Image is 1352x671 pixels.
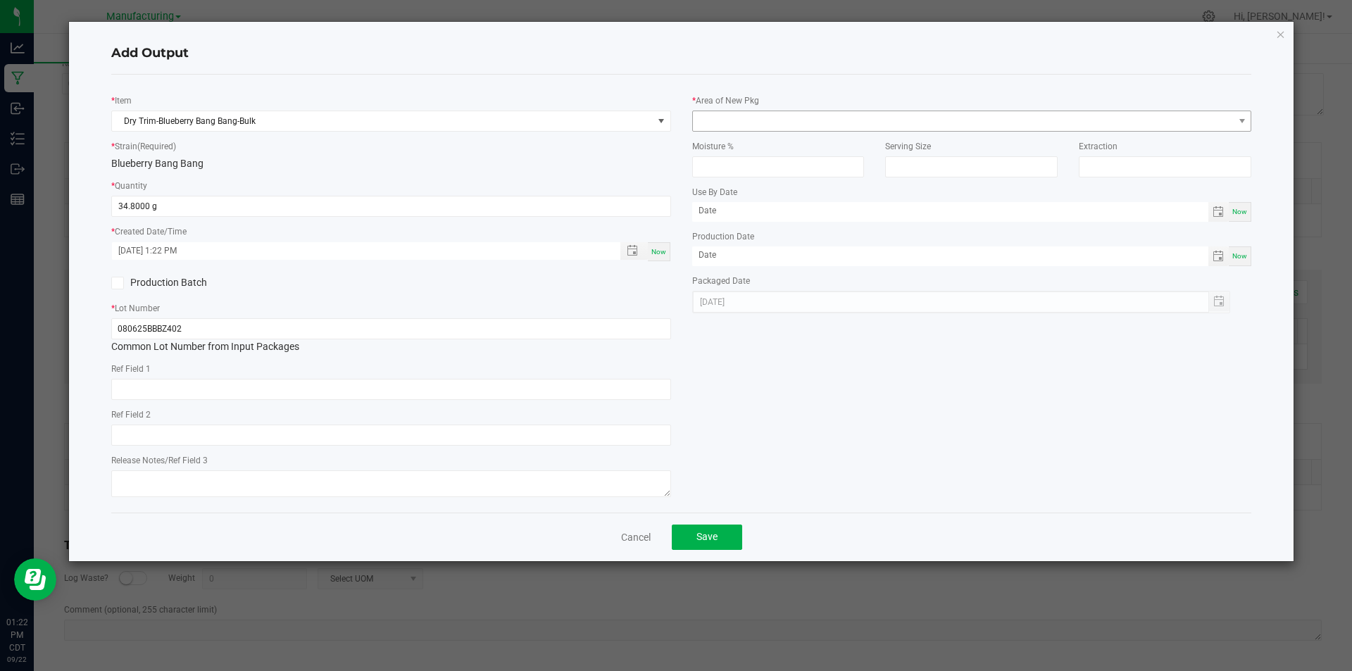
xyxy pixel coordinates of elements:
[115,180,147,192] label: Quantity
[111,408,151,421] label: Ref Field 2
[1208,202,1229,222] span: Toggle calendar
[111,275,380,290] label: Production Batch
[692,230,754,243] label: Production Date
[621,530,651,544] a: Cancel
[885,140,931,153] label: Serving Size
[111,363,151,375] label: Ref Field 1
[696,531,718,542] span: Save
[111,158,204,169] span: Blueberry Bang Bang
[651,248,666,256] span: Now
[1232,252,1247,260] span: Now
[692,202,1209,220] input: Date
[137,142,176,151] span: (Required)
[111,454,208,467] label: Release Notes/Ref Field 3
[692,246,1209,264] input: Date
[692,275,750,287] label: Packaged Date
[1079,140,1118,153] label: Extraction
[112,111,653,131] span: Dry Trim-Blueberry Bang Bang-Bulk
[115,94,132,107] label: Item
[620,242,648,260] span: Toggle popup
[692,140,734,153] label: Moisture %
[1208,246,1229,266] span: Toggle calendar
[692,186,737,199] label: Use By Date
[115,140,176,153] label: Strain
[115,225,187,238] label: Created Date/Time
[14,558,56,601] iframe: Resource center
[112,242,606,260] input: Created Datetime
[672,525,742,550] button: Save
[115,302,160,315] label: Lot Number
[111,318,671,354] div: Common Lot Number from Input Packages
[111,44,1252,63] h4: Add Output
[1232,208,1247,215] span: Now
[696,94,759,107] label: Area of New Pkg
